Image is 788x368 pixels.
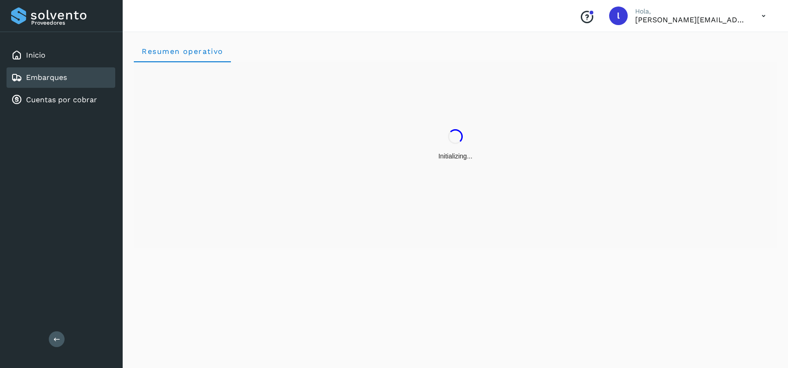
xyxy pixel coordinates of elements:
[26,73,67,82] a: Embarques
[7,45,115,66] div: Inicio
[7,67,115,88] div: Embarques
[26,51,46,59] a: Inicio
[31,20,112,26] p: Proveedores
[635,15,747,24] p: lorena.rojo@serviciosatc.com.mx
[7,90,115,110] div: Cuentas por cobrar
[635,7,747,15] p: Hola,
[26,95,97,104] a: Cuentas por cobrar
[141,47,223,56] span: Resumen operativo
